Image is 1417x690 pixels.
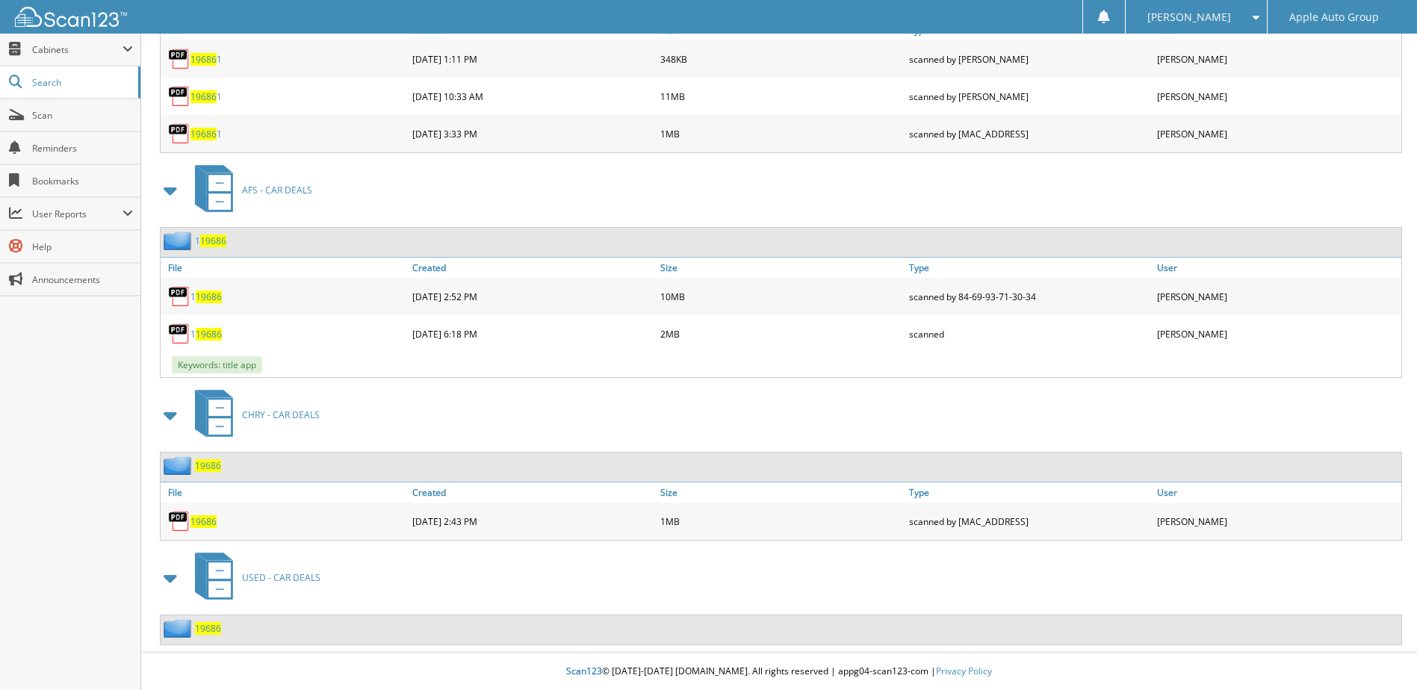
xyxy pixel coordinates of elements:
[409,119,657,149] div: [DATE] 3:33 PM
[409,81,657,111] div: [DATE] 10:33 AM
[1153,319,1401,349] div: [PERSON_NAME]
[905,506,1153,536] div: scanned by [MAC_ADDRESS]
[172,356,262,373] span: Keywords: title app
[936,665,992,677] a: Privacy Policy
[905,282,1153,311] div: scanned by 84-69-93-71-30-34
[905,81,1153,111] div: scanned by [PERSON_NAME]
[141,653,1417,690] div: © [DATE]-[DATE] [DOMAIN_NAME]. All rights reserved | appg04-scan123-com |
[905,482,1153,503] a: Type
[190,53,222,66] a: 196861
[195,234,226,247] a: 119686
[242,184,312,196] span: AFS - CAR DEALS
[905,319,1153,349] div: scanned
[195,622,221,635] a: 19686
[200,234,226,247] span: 19686
[32,175,133,187] span: Bookmarks
[196,290,222,303] span: 19686
[657,258,905,278] a: Size
[905,44,1153,74] div: scanned by [PERSON_NAME]
[657,282,905,311] div: 10MB
[409,482,657,503] a: Created
[161,482,409,503] a: File
[164,619,195,638] img: folder2.png
[190,53,217,66] span: 19686
[1153,482,1401,503] a: User
[242,408,320,421] span: CHRY - CAR DEALS
[657,119,905,149] div: 1MB
[409,282,657,311] div: [DATE] 2:52 PM
[164,456,195,475] img: folder2.png
[409,506,657,536] div: [DATE] 2:43 PM
[32,43,123,56] span: Cabinets
[657,44,905,74] div: 348KB
[905,258,1153,278] a: Type
[242,571,320,584] span: USED - CAR DEALS
[1153,258,1401,278] a: User
[190,90,222,103] a: 196861
[190,128,217,140] span: 19686
[409,319,657,349] div: [DATE] 6:18 PM
[905,119,1153,149] div: scanned by [MAC_ADDRESS]
[657,482,905,503] a: Size
[15,7,127,27] img: scan123-logo-white.svg
[32,273,133,286] span: Announcements
[186,161,312,220] a: AFS - CAR DEALS
[32,240,133,253] span: Help
[657,319,905,349] div: 2MB
[657,81,905,111] div: 11MB
[190,515,217,528] a: 19686
[161,258,409,278] a: File
[1153,44,1401,74] div: [PERSON_NAME]
[196,328,222,341] span: 19686
[1147,13,1231,22] span: [PERSON_NAME]
[168,285,190,308] img: PDF.png
[657,506,905,536] div: 1MB
[32,142,133,155] span: Reminders
[164,231,195,250] img: folder2.png
[186,385,320,444] a: CHRY - CAR DEALS
[409,44,657,74] div: [DATE] 1:11 PM
[1153,506,1401,536] div: [PERSON_NAME]
[190,290,222,303] a: 119686
[168,510,190,532] img: PDF.png
[566,665,602,677] span: Scan123
[32,109,133,122] span: Scan
[409,258,657,278] a: Created
[1153,119,1401,149] div: [PERSON_NAME]
[190,328,222,341] a: 119686
[168,122,190,145] img: PDF.png
[32,208,123,220] span: User Reports
[1153,282,1401,311] div: [PERSON_NAME]
[1289,13,1379,22] span: Apple Auto Group
[186,548,320,607] a: USED - CAR DEALS
[190,90,217,103] span: 19686
[32,76,131,89] span: Search
[195,459,221,472] a: 19686
[168,323,190,345] img: PDF.png
[168,48,190,70] img: PDF.png
[1342,618,1417,690] iframe: Chat Widget
[190,128,222,140] a: 196861
[168,85,190,108] img: PDF.png
[1153,81,1401,111] div: [PERSON_NAME]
